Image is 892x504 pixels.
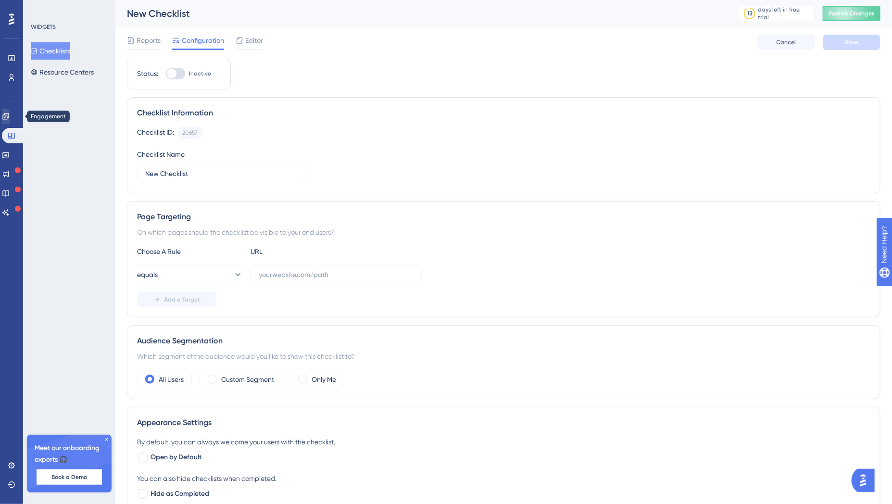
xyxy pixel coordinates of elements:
[37,469,102,485] button: Book a Demo
[137,68,158,79] div: Status:
[137,265,243,284] button: equals
[312,374,336,385] label: Only Me
[137,107,870,119] div: Checklist Information
[137,149,185,160] div: Checklist Name
[137,436,870,448] div: By default, you can always welcome your users with the checklist.
[127,7,714,20] div: New Checklist
[137,351,870,362] div: Which segment of the audience would you like to show this checklist to?
[777,38,796,46] span: Cancel
[23,2,60,14] span: Need Help?
[845,38,858,46] span: Save
[137,269,158,280] span: equals
[182,35,224,46] span: Configuration
[137,35,161,46] span: Reports
[259,269,414,280] input: yourwebsite.com/path
[137,246,243,257] div: Choose A Rule
[31,42,70,60] button: Checklists
[852,466,880,495] iframe: UserGuiding AI Assistant Launcher
[137,292,216,307] button: Add a Target
[137,335,870,347] div: Audience Segmentation
[164,296,200,303] span: Add a Target
[137,126,174,139] div: Checklist ID:
[51,473,87,481] span: Book a Demo
[137,417,870,428] div: Appearance Settings
[137,473,870,484] div: You can also hide checklists when completed.
[747,10,752,17] div: 13
[137,227,870,238] div: On which pages should the checklist be visible to your end users?
[151,452,201,463] span: Open by Default
[182,129,198,137] div: 20657
[137,211,870,223] div: Page Targeting
[221,374,274,385] label: Custom Segment
[758,6,812,21] div: days left in free trial
[189,70,211,77] span: Inactive
[757,35,815,50] button: Cancel
[829,10,875,17] span: Publish Changes
[245,35,263,46] span: Editor
[31,23,56,31] div: WIDGETS
[251,246,356,257] div: URL
[145,168,300,179] input: Type your Checklist name
[35,442,104,466] span: Meet our onboarding experts 🎧
[159,374,184,385] label: All Users
[151,488,209,500] span: Hide as Completed
[823,35,880,50] button: Save
[823,6,880,21] button: Publish Changes
[31,63,94,81] button: Resource Centers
